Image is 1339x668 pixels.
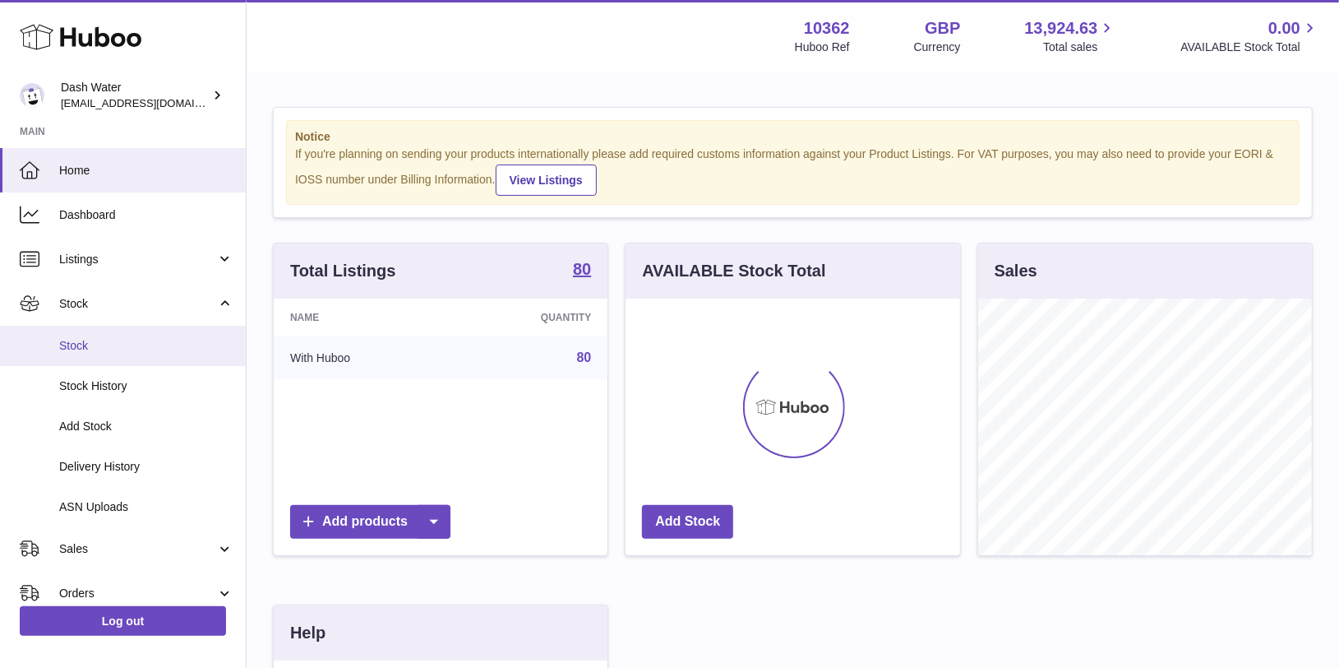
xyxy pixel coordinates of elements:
h3: Sales [995,260,1037,282]
img: bea@dash-water.com [20,83,44,108]
a: Log out [20,606,226,636]
strong: GBP [925,17,960,39]
span: Dashboard [59,207,233,223]
strong: 80 [573,261,591,277]
h3: Total Listings [290,260,396,282]
h3: AVAILABLE Stock Total [642,260,825,282]
span: Total sales [1043,39,1116,55]
a: 80 [573,261,591,281]
span: Home [59,163,233,179]
th: Quantity [450,299,607,336]
div: Dash Water [61,80,209,111]
span: ASN Uploads [59,499,233,515]
span: Stock [59,338,233,354]
span: [EMAIL_ADDRESS][DOMAIN_NAME] [61,96,242,109]
h3: Help [290,622,326,644]
span: Delivery History [59,459,233,475]
span: AVAILABLE Stock Total [1180,39,1319,55]
td: With Huboo [274,336,450,379]
div: Currency [914,39,961,55]
a: 13,924.63 Total sales [1024,17,1116,55]
th: Name [274,299,450,336]
a: Add Stock [642,505,733,539]
div: If you're planning on sending your products internationally please add required customs informati... [295,146,1291,196]
span: Sales [59,541,216,557]
a: 0.00 AVAILABLE Stock Total [1180,17,1319,55]
span: Orders [59,586,216,601]
span: Listings [59,252,216,267]
strong: 10362 [804,17,850,39]
a: Add products [290,505,450,539]
span: Stock [59,296,216,312]
div: Huboo Ref [795,39,850,55]
a: 80 [577,350,592,364]
strong: Notice [295,129,1291,145]
a: View Listings [496,165,597,196]
span: 0.00 [1268,17,1300,39]
span: Add Stock [59,419,233,434]
span: 13,924.63 [1024,17,1097,39]
span: Stock History [59,378,233,394]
